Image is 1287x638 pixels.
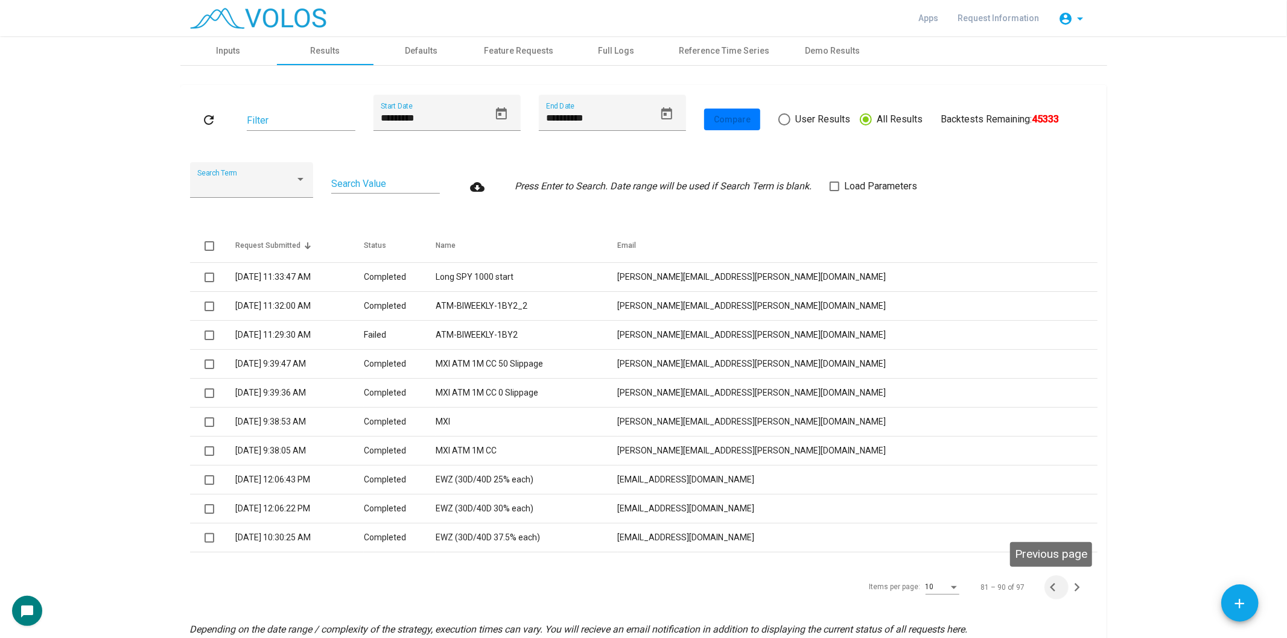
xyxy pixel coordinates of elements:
td: MXI ATM 1M CC 50 Slippage [436,349,618,378]
i: Depending on the date range / complexity of the strategy, execution times can vary. You will reci... [190,624,968,635]
td: [PERSON_NAME][EMAIL_ADDRESS][PERSON_NAME][DOMAIN_NAME] [618,378,1098,407]
button: Add icon [1221,584,1259,622]
td: Completed [364,465,436,494]
span: Load Parameters [844,179,917,194]
td: ATM-BIWEEKLY-1BY2 [436,320,618,349]
td: Completed [364,262,436,291]
mat-icon: chat_bubble [20,604,34,619]
td: Completed [364,494,436,523]
td: [DATE] 9:38:53 AM [235,407,364,436]
td: Completed [364,378,436,407]
td: [DATE] 12:06:22 PM [235,494,364,523]
mat-icon: arrow_drop_down [1073,11,1088,26]
td: Failed [364,320,436,349]
div: Status [364,240,436,251]
mat-icon: add [1232,596,1248,611]
td: Completed [364,291,436,320]
div: Name [436,240,456,251]
td: ATM-BIWEEKLY-1BY2_2 [436,291,618,320]
td: [PERSON_NAME][EMAIL_ADDRESS][PERSON_NAME][DOMAIN_NAME] [618,436,1098,465]
mat-select: Items per page: [926,583,959,592]
td: MXI ATM 1M CC 0 Slippage [436,378,618,407]
td: [DATE] 11:29:30 AM [235,320,364,349]
i: Press Enter to Search. Date range will be used if Search Term is blank. [515,180,812,192]
td: [EMAIL_ADDRESS][DOMAIN_NAME] [618,465,1098,494]
td: Completed [364,349,436,378]
mat-icon: account_circle [1059,11,1073,26]
td: [DATE] 11:32:00 AM [235,291,364,320]
span: User Results [790,112,850,127]
td: MXI ATM 1M CC [436,436,618,465]
button: Previous page [1044,575,1069,599]
div: Inputs [217,45,241,57]
td: EWZ (30D/40D 25% each) [436,465,618,494]
td: [DATE] 11:33:47 AM [235,262,364,291]
div: Reference Time Series [679,45,770,57]
td: [EMAIL_ADDRESS][DOMAIN_NAME] [618,523,1098,552]
button: Open calendar [655,102,679,126]
td: Long SPY 1000 start [436,262,618,291]
button: Compare [704,109,760,130]
td: Completed [364,436,436,465]
span: All Results [872,112,923,127]
td: [PERSON_NAME][EMAIL_ADDRESS][PERSON_NAME][DOMAIN_NAME] [618,291,1098,320]
td: [PERSON_NAME][EMAIL_ADDRESS][PERSON_NAME][DOMAIN_NAME] [618,349,1098,378]
div: 81 – 90 of 97 [981,582,1025,593]
div: Items per page: [869,581,921,592]
div: Defaults [405,45,438,57]
div: Name [436,240,618,251]
span: Compare [714,115,751,124]
td: [PERSON_NAME][EMAIL_ADDRESS][PERSON_NAME][DOMAIN_NAME] [618,262,1098,291]
a: Apps [909,7,949,29]
button: Open calendar [489,102,513,126]
mat-icon: refresh [202,113,217,127]
td: [EMAIL_ADDRESS][DOMAIN_NAME] [618,494,1098,523]
td: [DATE] 9:39:36 AM [235,378,364,407]
td: [DATE] 10:30:25 AM [235,523,364,552]
span: Request Information [958,13,1040,23]
button: Next page [1069,575,1093,599]
td: [PERSON_NAME][EMAIL_ADDRESS][PERSON_NAME][DOMAIN_NAME] [618,407,1098,436]
div: Backtests Remaining: [941,112,1059,127]
div: Request Submitted [235,240,300,251]
span: Apps [919,13,939,23]
a: Request Information [949,7,1049,29]
div: Results [310,45,340,57]
b: 45333 [1032,113,1059,125]
mat-icon: cloud_download [470,180,485,194]
td: EWZ (30D/40D 37.5% each) [436,523,618,552]
div: Full Logs [599,45,635,57]
div: Status [364,240,386,251]
div: Request Submitted [235,240,364,251]
div: Email [618,240,637,251]
td: [DATE] 9:39:47 AM [235,349,364,378]
td: Completed [364,407,436,436]
div: Feature Requests [485,45,554,57]
td: MXI [436,407,618,436]
td: [DATE] 9:38:05 AM [235,436,364,465]
td: EWZ (30D/40D 30% each) [436,494,618,523]
div: Email [618,240,1083,251]
span: 10 [926,583,934,591]
td: [PERSON_NAME][EMAIL_ADDRESS][PERSON_NAME][DOMAIN_NAME] [618,320,1098,349]
div: Demo Results [805,45,860,57]
td: [DATE] 12:06:43 PM [235,465,364,494]
td: Completed [364,523,436,552]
